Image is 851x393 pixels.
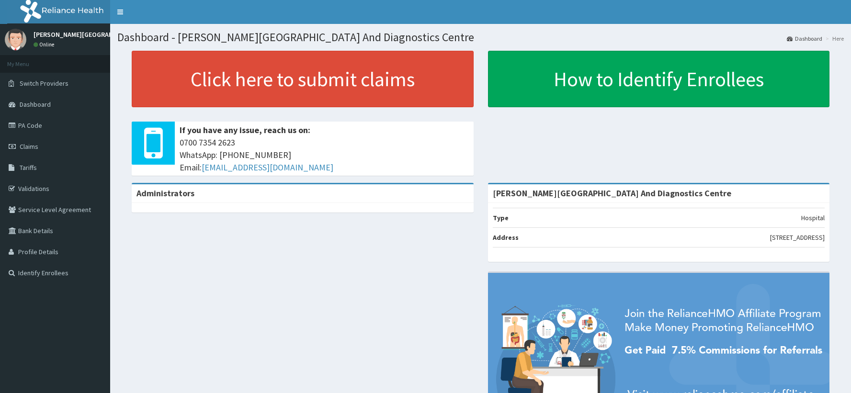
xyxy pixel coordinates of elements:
[132,51,474,107] a: Click here to submit claims
[493,233,519,242] b: Address
[180,136,469,173] span: 0700 7354 2623 WhatsApp: [PHONE_NUMBER] Email:
[20,79,68,88] span: Switch Providers
[34,41,57,48] a: Online
[801,213,825,223] p: Hospital
[770,233,825,242] p: [STREET_ADDRESS]
[20,163,37,172] span: Tariffs
[5,29,26,50] img: User Image
[493,188,731,199] strong: [PERSON_NAME][GEOGRAPHIC_DATA] And Diagnostics Centre
[117,31,844,44] h1: Dashboard - [PERSON_NAME][GEOGRAPHIC_DATA] And Diagnostics Centre
[180,124,310,135] b: If you have any issue, reach us on:
[787,34,822,43] a: Dashboard
[202,162,333,173] a: [EMAIL_ADDRESS][DOMAIN_NAME]
[34,31,144,38] p: [PERSON_NAME][GEOGRAPHIC_DATA]
[488,51,830,107] a: How to Identify Enrollees
[493,213,509,222] b: Type
[20,142,38,151] span: Claims
[20,100,51,109] span: Dashboard
[823,34,844,43] li: Here
[136,188,194,199] b: Administrators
